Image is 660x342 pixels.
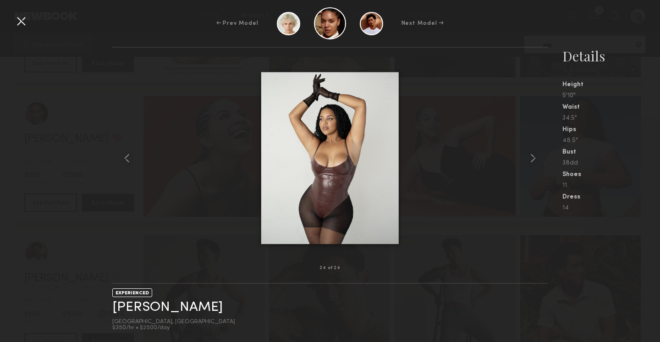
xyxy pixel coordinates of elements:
[562,138,660,144] div: 48.5"
[562,82,660,88] div: Height
[562,205,660,211] div: 14
[562,127,660,133] div: Hips
[401,19,444,28] div: Next Model →
[112,325,235,331] div: $350/hr • $2500/day
[319,266,341,270] div: 24 of 24
[562,160,660,166] div: 38dd
[216,19,258,28] div: ← Prev Model
[112,319,235,325] div: [GEOGRAPHIC_DATA], [GEOGRAPHIC_DATA]
[562,115,660,121] div: 34.5"
[562,194,660,200] div: Dress
[562,47,660,65] div: Details
[562,93,660,99] div: 5'10"
[112,288,152,297] div: EXPERIENCED
[562,149,660,155] div: Bust
[562,171,660,178] div: Shoes
[562,182,660,189] div: 11
[562,104,660,110] div: Waist
[112,300,223,314] a: [PERSON_NAME]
